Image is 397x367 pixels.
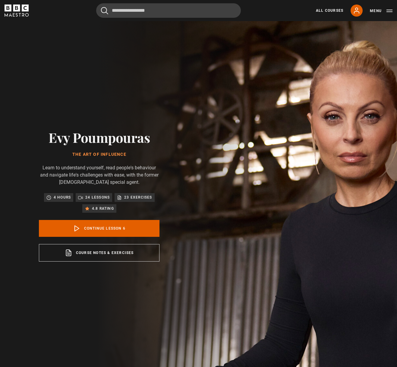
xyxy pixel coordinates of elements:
[316,8,343,13] a: All Courses
[39,220,159,237] a: Continue lesson 6
[39,130,159,145] h2: Evy Poumpouras
[124,194,152,200] p: 23 exercises
[39,244,159,262] a: Course notes & exercises
[96,3,241,18] input: Search
[5,5,29,17] svg: BBC Maestro
[39,152,159,157] h1: The Art of Influence
[101,7,108,14] button: Submit the search query
[370,8,392,14] button: Toggle navigation
[54,194,71,200] p: 4 hours
[92,205,114,212] p: 4.8 rating
[39,164,159,186] p: Learn to understand yourself, read people's behaviour and navigate life's challenges with ease, w...
[85,194,110,200] p: 24 lessons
